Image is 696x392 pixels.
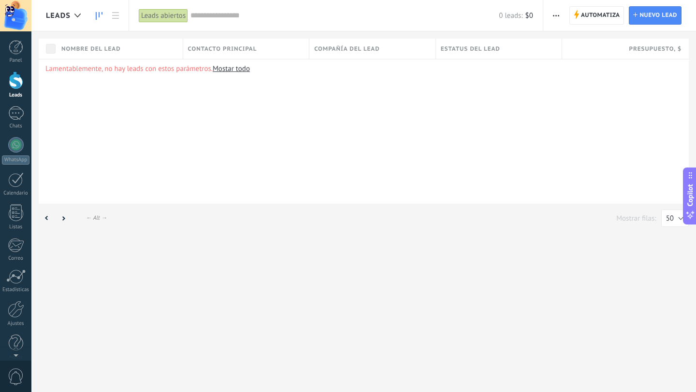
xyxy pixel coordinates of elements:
span: Compañía del lead [314,44,380,54]
div: WhatsApp [2,155,29,165]
div: Panel [2,57,30,64]
div: Listas [2,224,30,230]
a: Automatiza [569,6,624,25]
a: Leads [91,6,107,25]
span: Automatiza [581,7,620,24]
a: Nuevo lead [629,6,681,25]
div: Ajustes [2,321,30,327]
span: Nombre del lead [61,44,121,54]
span: Estatus del lead [441,44,500,54]
span: Contacto principal [188,44,257,54]
div: ← Alt → [86,214,107,222]
span: Leads [46,11,71,20]
span: 50 [666,214,674,223]
span: $0 [525,11,533,20]
div: Estadísticas [2,287,30,293]
span: Presupuesto , $ [629,44,681,54]
div: Leads abiertos [139,9,188,23]
p: Mostrar filas: [616,214,656,223]
div: Chats [2,123,30,129]
button: Más [549,6,563,25]
button: 50 [661,210,689,227]
span: Nuevo lead [639,7,677,24]
div: Correo [2,255,30,262]
span: 0 leads: [499,11,522,20]
a: Mostar todo [213,64,250,73]
span: Copilot [685,184,695,207]
p: Lamentablemente, no hay leads con estos parámetros. [45,64,682,73]
div: Calendario [2,190,30,196]
a: Lista [107,6,124,25]
div: Leads [2,92,30,98]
